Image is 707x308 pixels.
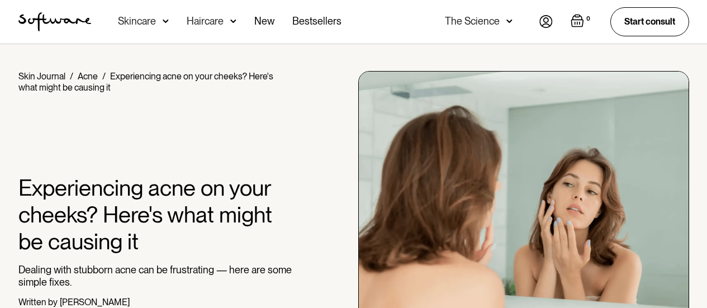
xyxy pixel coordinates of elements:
div: Skincare [118,16,156,27]
div: Written by [18,297,58,307]
div: The Science [445,16,500,27]
a: Skin Journal [18,71,65,82]
img: Software Logo [18,12,91,31]
a: Open empty cart [571,14,592,30]
a: Acne [78,71,98,82]
div: / [70,71,73,82]
div: 0 [584,14,592,24]
img: arrow down [506,16,513,27]
div: [PERSON_NAME] [60,297,130,307]
img: arrow down [230,16,236,27]
div: Experiencing acne on your cheeks? Here's what might be causing it [18,71,273,93]
a: home [18,12,91,31]
h1: Experiencing acne on your cheeks? Here's what might be causing it [18,174,293,255]
a: Start consult [610,7,689,36]
div: Haircare [187,16,224,27]
p: Dealing with stubborn acne can be frustrating — here are some simple fixes. [18,264,293,288]
img: arrow down [163,16,169,27]
div: / [102,71,106,82]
